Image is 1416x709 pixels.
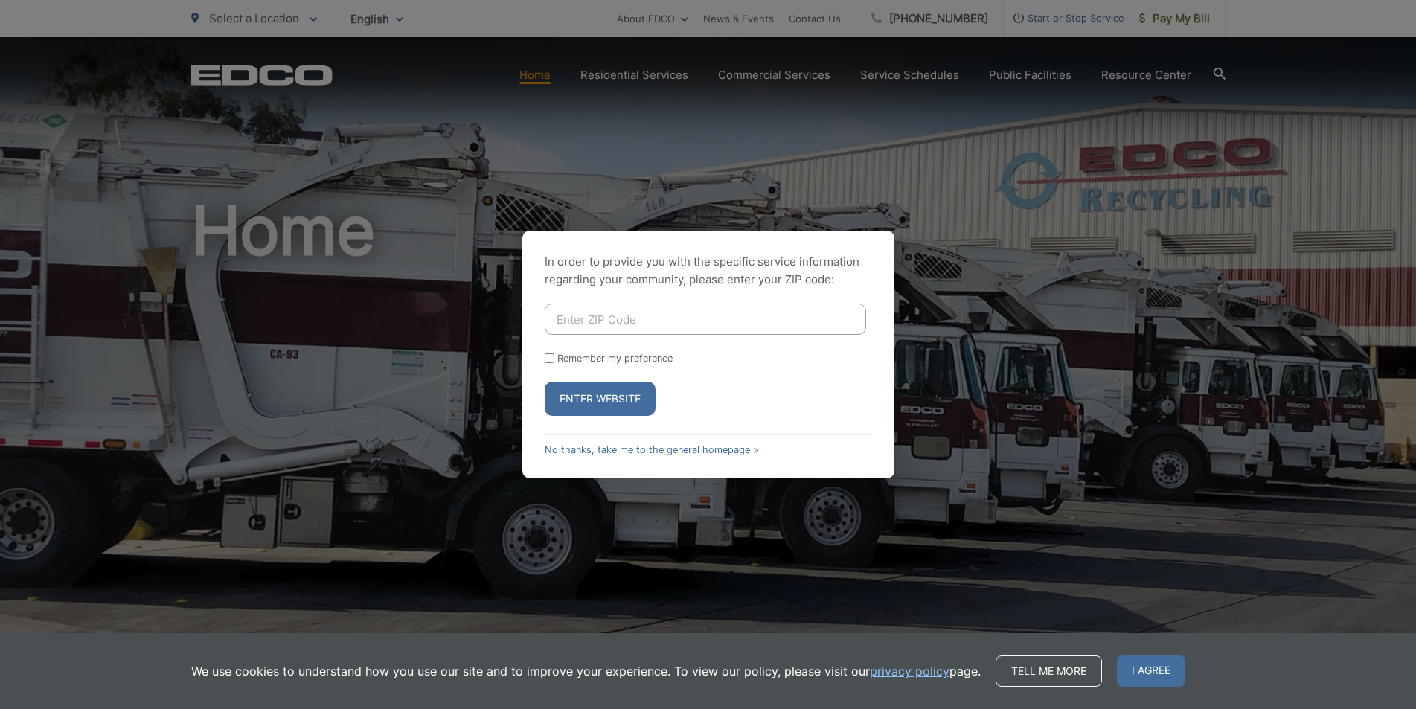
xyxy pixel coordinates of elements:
a: Tell me more [996,655,1102,687]
a: privacy policy [870,662,949,680]
a: No thanks, take me to the general homepage > [545,444,759,455]
button: Enter Website [545,382,656,416]
span: I agree [1117,655,1185,687]
input: Enter ZIP Code [545,304,866,335]
label: Remember my preference [557,353,673,364]
p: In order to provide you with the specific service information regarding your community, please en... [545,253,872,289]
p: We use cookies to understand how you use our site and to improve your experience. To view our pol... [191,662,981,680]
